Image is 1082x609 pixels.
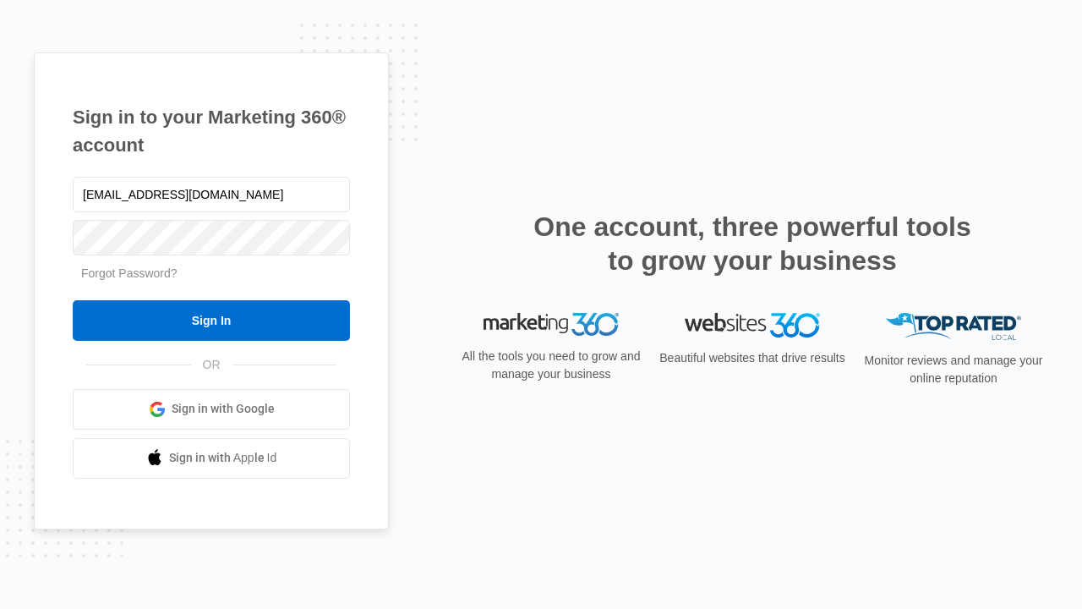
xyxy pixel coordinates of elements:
[658,349,847,367] p: Beautiful websites that drive results
[191,356,232,374] span: OR
[886,313,1021,341] img: Top Rated Local
[685,313,820,337] img: Websites 360
[81,266,178,280] a: Forgot Password?
[456,348,646,383] p: All the tools you need to grow and manage your business
[73,103,350,159] h1: Sign in to your Marketing 360® account
[73,300,350,341] input: Sign In
[73,177,350,212] input: Email
[859,352,1048,387] p: Monitor reviews and manage your online reputation
[528,210,976,277] h2: One account, three powerful tools to grow your business
[169,449,277,467] span: Sign in with Apple Id
[73,438,350,479] a: Sign in with Apple Id
[73,389,350,430] a: Sign in with Google
[484,313,619,337] img: Marketing 360
[172,400,275,418] span: Sign in with Google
